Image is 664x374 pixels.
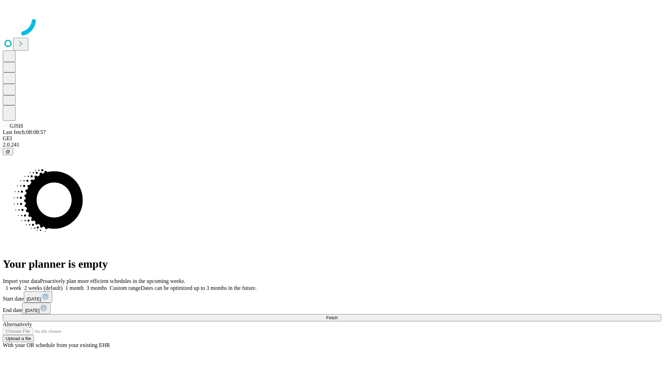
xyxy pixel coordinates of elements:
[326,315,338,320] span: Fetch
[22,303,50,314] button: [DATE]
[3,314,661,321] button: Fetch
[141,285,257,291] span: Dates can be optimized up to 3 months in the future.
[24,285,63,291] span: 2 weeks (default)
[110,285,140,291] span: Custom range
[3,321,32,327] span: Alternatively
[3,129,46,135] span: Last fetch: 08:08:57
[3,291,661,303] div: Start date
[40,278,185,284] span: Proactively plan more efficient schedules in the upcoming weeks.
[3,142,661,148] div: 2.0.241
[65,285,84,291] span: 1 month
[27,296,41,302] span: [DATE]
[24,291,52,303] button: [DATE]
[3,135,661,142] div: GEI
[25,308,39,313] span: [DATE]
[6,149,10,154] span: @
[3,342,110,348] span: With your OR schedule from your existing EHR
[3,335,34,342] button: Upload a file
[86,285,107,291] span: 3 months
[3,303,661,314] div: End date
[3,258,661,270] h1: Your planner is empty
[10,123,23,129] span: GJSH
[6,285,21,291] span: 1 week
[3,278,40,284] span: Import your data
[3,148,13,155] button: @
